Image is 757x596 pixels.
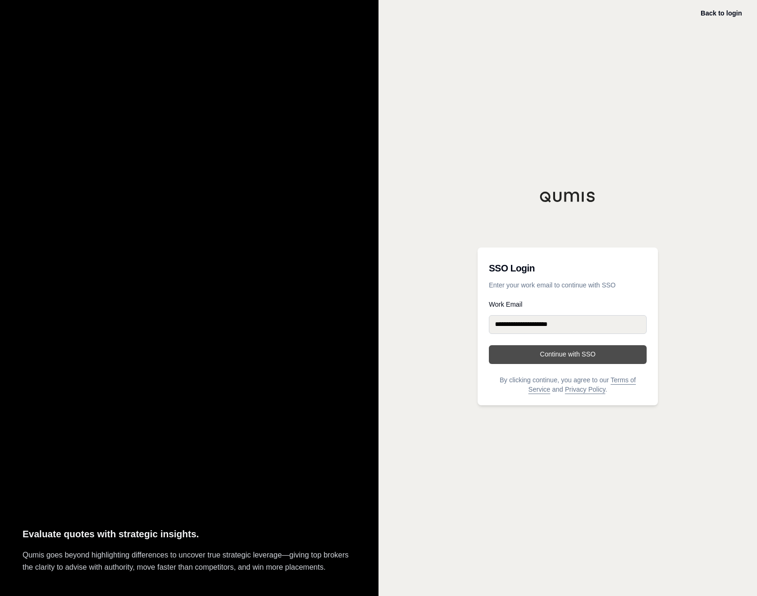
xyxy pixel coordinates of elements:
a: Back to login [701,9,742,17]
a: Terms of Service [528,376,636,393]
h3: SSO Login [489,259,647,278]
p: By clicking continue, you agree to our and . [489,375,647,394]
button: Continue with SSO [489,345,647,364]
p: Evaluate quotes with strategic insights. [23,526,356,542]
img: Qumis [540,191,596,202]
label: Work Email [489,301,647,308]
a: Privacy Policy [565,386,605,393]
p: Qumis goes beyond highlighting differences to uncover true strategic leverage—giving top brokers ... [23,549,356,573]
p: Enter your work email to continue with SSO [489,280,647,290]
